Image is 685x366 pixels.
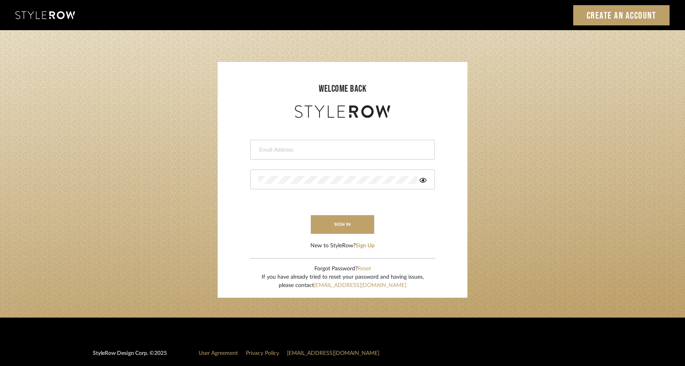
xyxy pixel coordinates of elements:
button: Reset [358,265,371,273]
a: Create an Account [573,5,670,25]
div: Forgot Password? [262,265,424,273]
a: User Agreement [199,351,238,356]
div: New to StyleRow? [310,242,375,250]
a: [EMAIL_ADDRESS][DOMAIN_NAME] [314,283,406,288]
input: Email Address [258,146,425,154]
div: StyleRow Design Corp. ©2025 [93,349,167,364]
button: sign in [311,215,374,234]
div: If you have already tried to reset your password and having issues, please contact [262,273,424,290]
div: welcome back [226,82,459,96]
a: Privacy Policy [246,351,279,356]
button: Sign Up [356,242,375,250]
a: [EMAIL_ADDRESS][DOMAIN_NAME] [287,351,379,356]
